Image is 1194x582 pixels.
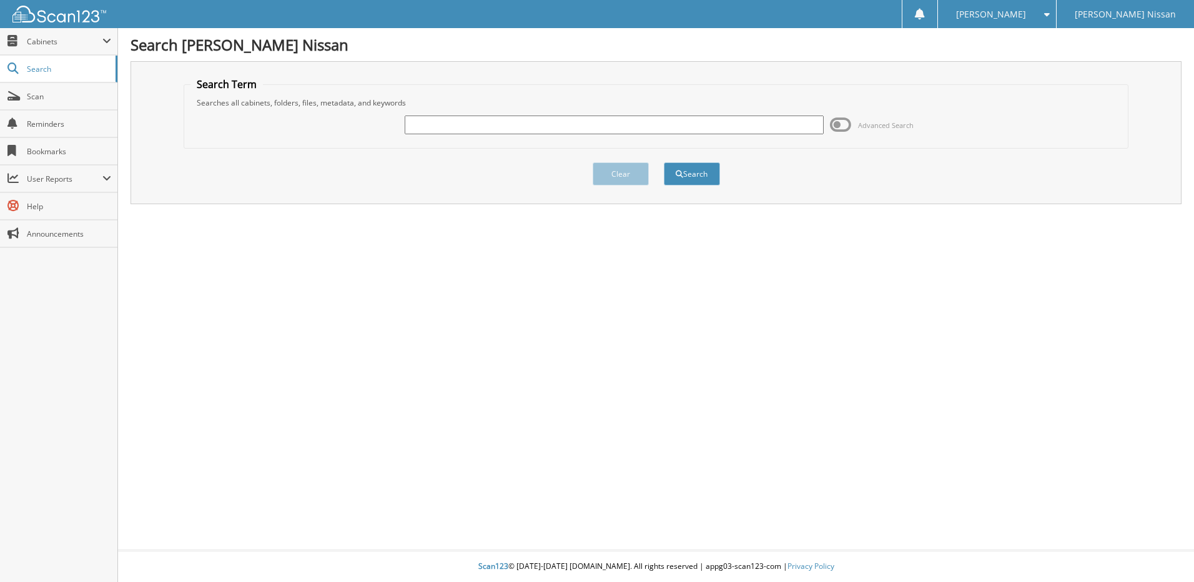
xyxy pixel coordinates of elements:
[27,146,111,157] span: Bookmarks
[190,97,1122,108] div: Searches all cabinets, folders, files, metadata, and keywords
[131,34,1182,55] h1: Search [PERSON_NAME] Nissan
[27,36,102,47] span: Cabinets
[1132,522,1194,582] iframe: Chat Widget
[593,162,649,185] button: Clear
[858,121,914,130] span: Advanced Search
[664,162,720,185] button: Search
[1075,11,1176,18] span: [PERSON_NAME] Nissan
[118,551,1194,582] div: © [DATE]-[DATE] [DOMAIN_NAME]. All rights reserved | appg03-scan123-com |
[956,11,1026,18] span: [PERSON_NAME]
[478,561,508,571] span: Scan123
[27,119,111,129] span: Reminders
[190,77,263,91] legend: Search Term
[27,201,111,212] span: Help
[12,6,106,22] img: scan123-logo-white.svg
[27,91,111,102] span: Scan
[27,64,109,74] span: Search
[27,229,111,239] span: Announcements
[787,561,834,571] a: Privacy Policy
[27,174,102,184] span: User Reports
